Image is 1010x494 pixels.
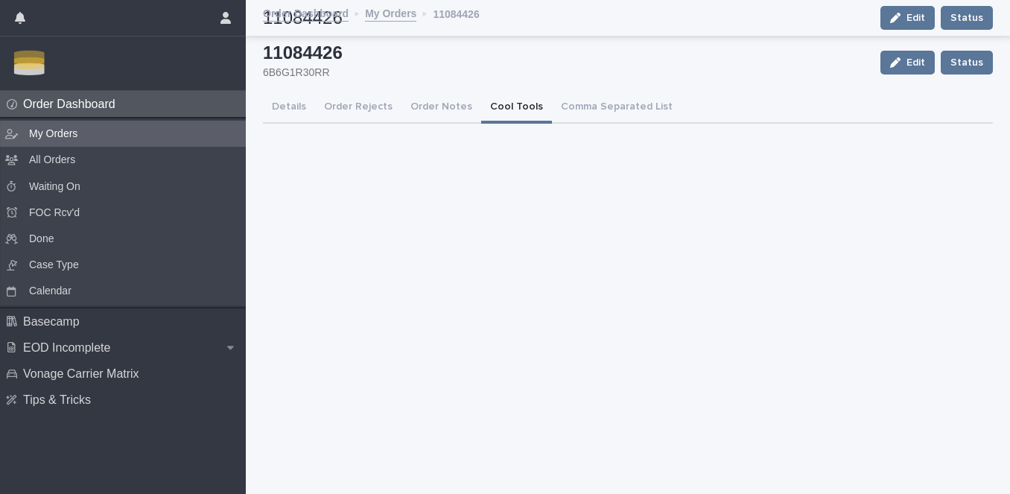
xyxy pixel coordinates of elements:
span: Status [950,55,983,70]
p: 11084426 [433,4,479,22]
p: 6B6G1R30RR [263,66,863,80]
img: Zbn3osBRTqmJoOucoKu4 [12,48,47,78]
button: Order Rejects [315,92,401,124]
p: Tips & Tricks [17,393,103,407]
button: Comma Separated List [552,92,682,124]
button: Edit [880,51,935,75]
button: Details [263,92,315,124]
p: Basecamp [17,314,92,329]
p: EOD Incomplete [17,341,122,355]
p: My Orders [17,127,89,141]
p: All Orders [17,153,87,167]
p: 11084426 [263,45,868,60]
button: Order Notes [401,92,481,124]
p: Order Dashboard [17,97,127,111]
p: Vonage Carrier Matrix [17,367,151,381]
p: Case Type [17,258,91,272]
p: Calendar [17,284,83,298]
p: Waiting On [17,180,92,194]
p: FOC Rcv'd [17,206,92,220]
button: Cool Tools [481,92,552,124]
button: Status [941,51,993,75]
a: My Orders [365,3,416,22]
span: Edit [906,57,925,68]
a: Order Dashboard [263,3,349,22]
p: Done [17,232,66,246]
